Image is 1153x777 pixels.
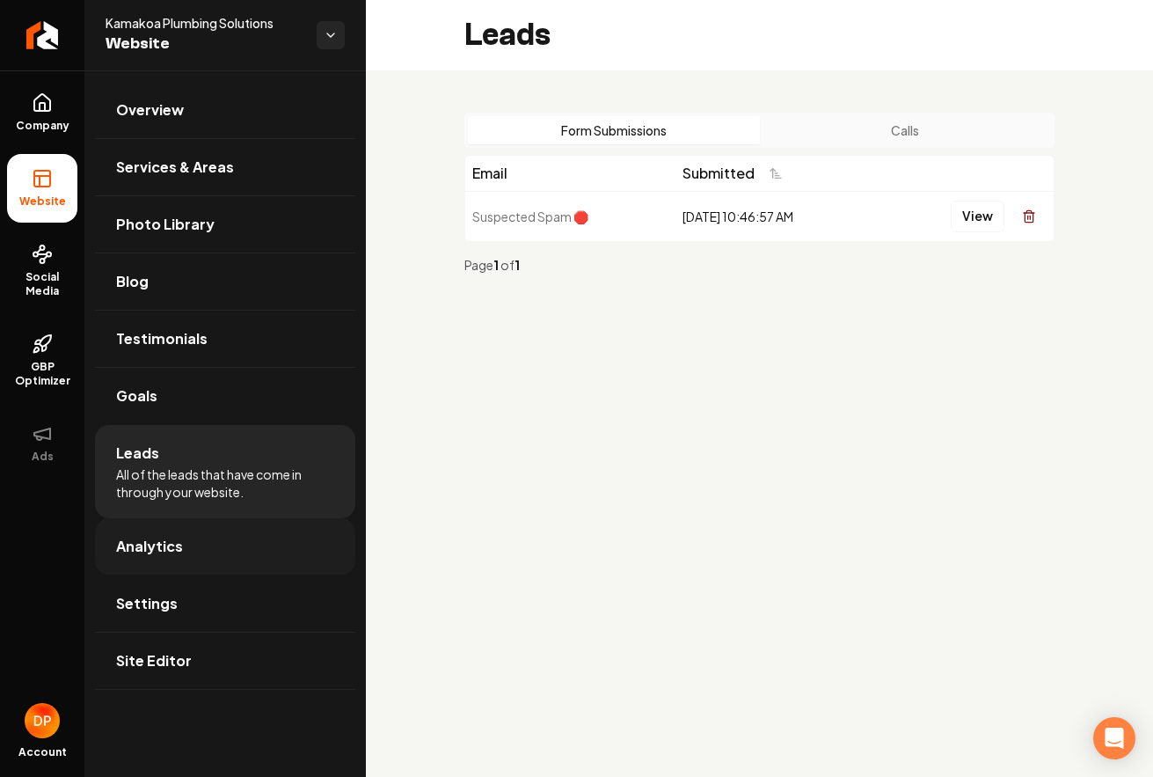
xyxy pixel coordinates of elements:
span: Social Media [7,270,77,298]
span: of [500,257,514,273]
span: Website [12,194,73,209]
button: Form Submissions [468,116,760,144]
span: Goals [116,385,157,407]
span: Account [18,745,67,759]
span: Kamakoa Plumbing Solutions [106,14,303,32]
span: GBP Optimizer [7,360,77,388]
a: Site Editor [95,633,355,689]
span: Page [464,257,493,273]
img: Dylan Peralta [25,703,60,738]
a: Analytics [95,518,355,575]
button: Calls [760,116,1052,144]
a: Photo Library [95,196,355,253]
span: Settings [116,593,178,614]
a: Blog [95,253,355,310]
strong: 1 [514,257,520,273]
span: Suspected Spam 🛑 [472,209,588,224]
span: Photo Library [116,214,215,235]
div: Email [472,163,668,184]
span: Testimonials [116,328,208,349]
span: Ads [25,450,61,464]
span: Website [106,32,303,56]
span: Site Editor [116,650,192,671]
strong: 1 [493,257,500,273]
a: Overview [95,82,355,138]
span: Submitted [682,163,755,184]
a: Testimonials [95,311,355,367]
button: View [951,201,1004,232]
button: Ads [7,409,77,478]
a: Goals [95,368,355,424]
span: Leads [116,443,159,464]
button: Submitted [682,158,793,189]
a: Social Media [7,230,77,312]
span: Analytics [116,536,183,557]
div: [DATE] 10:46:57 AM [682,208,870,225]
a: GBP Optimizer [7,319,77,402]
span: Blog [116,271,149,292]
a: Services & Areas [95,139,355,195]
h2: Leads [464,18,551,53]
span: Services & Areas [116,157,234,178]
img: Rebolt Logo [26,21,59,49]
span: All of the leads that have come in through your website. [116,465,334,501]
a: Company [7,78,77,147]
div: Open Intercom Messenger [1093,717,1135,759]
button: Open user button [25,703,60,738]
span: Overview [116,99,184,121]
a: Settings [95,575,355,632]
span: Company [9,119,77,133]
